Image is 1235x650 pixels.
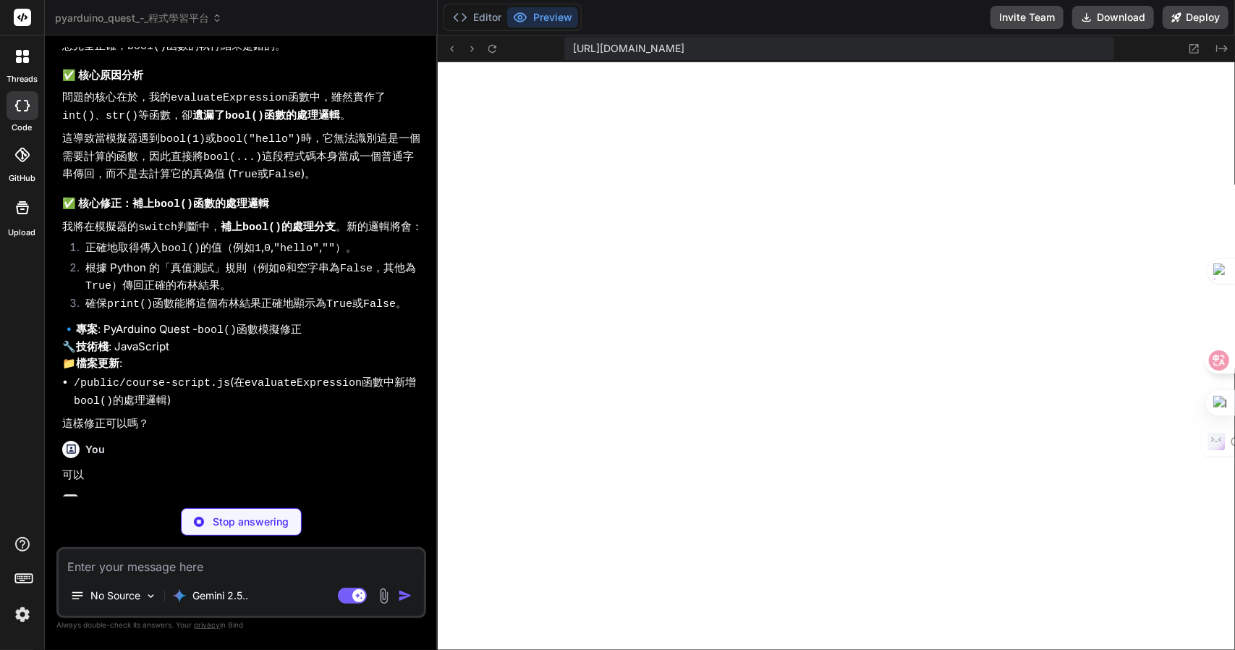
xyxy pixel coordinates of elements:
code: switch [138,221,177,234]
iframe: Preview [438,62,1235,650]
strong: ✅ 核心修正：補上 函數的處理邏輯 [62,196,269,210]
li: 正確地取得傳入 的值（例如 , , , ）。 [74,240,423,260]
li: (在 函數中新增 的處理邏輯) [74,374,423,410]
code: print() [107,298,153,311]
p: 我將在模擬器的 判斷中， 。新的邏輯將會： [62,219,423,237]
code: "hello" [273,242,319,255]
img: attachment [375,588,392,604]
li: 根據 Python 的「真值測試」規則（例如 和空字串為 ，其他為 ）傳回正確的布林結果。 [74,260,423,295]
code: bool() [242,221,281,234]
strong: 補上 的處理分支 [221,219,336,233]
img: icon [398,588,412,603]
p: Stop answering [213,515,289,529]
p: 可以 [62,467,423,484]
label: Upload [9,227,36,239]
label: GitHub [9,172,35,185]
label: threads [7,73,38,85]
code: bool() [74,395,113,408]
img: Gemini 2.5 Pro [172,588,187,603]
p: 這樣修正可以嗎？ [62,415,423,432]
h6: Bind AI [85,496,120,510]
button: Download [1072,6,1154,29]
code: 0 [264,242,271,255]
code: True [232,169,258,181]
code: bool(...) [203,151,262,164]
code: 1 [255,242,261,255]
button: Invite Team [990,6,1064,29]
strong: 技術棧 [76,339,109,353]
code: bool() [198,324,237,337]
code: bool(1) [160,133,205,145]
code: True [85,280,111,292]
code: evaluateExpression [171,92,288,104]
code: True [326,298,352,311]
code: False [268,169,301,181]
label: code [12,122,33,134]
p: 問題的核心在於，我的 函數中，雖然實作了 、 等函數，卻 。 [62,89,423,124]
strong: 專案 [76,322,98,336]
code: bool() [161,242,200,255]
p: 🔹 : PyArduino Quest - 函數模擬修正 🔧 : JavaScript 📁 : [62,321,423,372]
code: int() [62,110,95,122]
p: No Source [90,588,140,603]
p: Gemini 2.5.. [192,588,248,603]
span: [URL][DOMAIN_NAME] [573,41,684,56]
code: bool() [225,110,264,122]
span: privacy [194,620,220,629]
code: bool("hello") [216,133,301,145]
code: "" [322,242,335,255]
span: pyarduino_quest_-_程式學習平台 [55,11,222,25]
li: 確保 函數能將這個布林結果正確地顯示為 或 。 [74,295,423,316]
code: bool() [127,41,166,53]
code: evaluateExpression [245,377,362,389]
code: /public/course-script.js [74,377,230,389]
button: Editor [447,7,507,28]
code: False [363,298,396,311]
p: Always double-check its answers. Your in Bind [56,618,426,632]
button: Deploy [1163,6,1228,29]
img: Pick Models [145,590,157,602]
img: settings [10,602,35,627]
button: Preview [507,7,578,28]
p: 這導致當模擬器遇到 或 時，它無法識別這是一個需要計算的函數，因此直接將 這段程式碼本身當成一個普通字串傳回，而不是去計算它的真偽值 ( 或 )。 [62,130,423,184]
code: bool() [154,198,193,211]
code: False [340,263,373,275]
h6: You [85,442,105,457]
code: 0 [279,263,286,275]
strong: 檔案更新 [76,356,119,370]
code: str() [106,110,138,122]
strong: 遺漏了 函數的處理邏輯 [192,108,340,122]
p: 您完全正確， 函數的執行結果是錯的。 [62,38,423,56]
strong: ✅ 核心原因分析 [62,68,143,82]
